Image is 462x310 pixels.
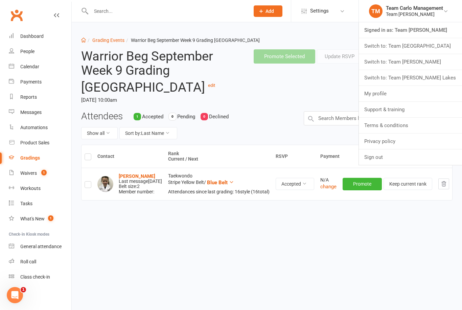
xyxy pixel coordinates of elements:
[20,49,34,54] div: People
[20,94,37,100] div: Reports
[20,274,50,280] div: Class check-in
[9,120,71,135] a: Automations
[9,269,71,285] a: Class kiosk mode
[81,111,123,122] h3: Attendees
[81,94,230,106] time: [DATE] 10:00am
[142,114,163,120] span: Accepted
[94,145,165,168] th: Contact
[359,118,462,133] a: Terms & conditions
[119,173,155,179] a: [PERSON_NAME]
[320,183,337,191] button: change
[359,54,462,70] a: Switch to: Team [PERSON_NAME]
[359,149,462,165] a: Sign out
[20,64,39,69] div: Calendar
[254,5,282,17] button: Add
[276,178,314,190] button: Accepted
[169,113,176,120] div: 0
[359,86,462,101] a: My profile
[124,37,260,44] li: Warrior Beg September Week 9 Grading [GEOGRAPHIC_DATA]
[81,127,118,139] button: Show all
[9,105,71,120] a: Messages
[20,216,45,221] div: What's New
[386,11,443,17] div: Team [PERSON_NAME]
[273,145,317,168] th: RSVP
[386,5,443,11] div: Team Carlo Management
[81,49,230,94] h2: Warrior Beg September Week 9 Grading [GEOGRAPHIC_DATA]
[384,178,432,190] button: Keep current rank
[165,168,273,200] td: Taekwondo Stripe Yellow Belt /
[359,22,462,38] a: Signed in as: Team [PERSON_NAME]
[208,83,215,88] a: edit
[7,287,23,303] iframe: Intercom live chat
[320,177,337,183] div: N/A
[41,170,47,175] span: 1
[9,239,71,254] a: General attendance kiosk mode
[20,33,44,39] div: Dashboard
[9,254,71,269] a: Roll call
[48,215,53,221] span: 1
[9,196,71,211] a: Tasks
[317,145,452,168] th: Payment
[9,135,71,150] a: Product Sales
[20,170,37,176] div: Waivers
[168,189,270,194] div: Attendances since last grading: 16 style ( 16 total)
[8,7,25,24] a: Clubworx
[9,59,71,74] a: Calendar
[9,181,71,196] a: Workouts
[20,140,49,145] div: Product Sales
[310,3,329,19] span: Settings
[9,211,71,226] a: What's New1
[359,134,462,149] a: Privacy policy
[9,90,71,105] a: Reports
[359,38,462,54] a: Switch to: Team [GEOGRAPHIC_DATA]
[165,145,273,168] th: Rank Current / Next
[20,125,48,130] div: Automations
[20,244,62,249] div: General attendance
[359,70,462,86] a: Switch to: Team [PERSON_NAME] Lakes
[89,6,245,16] input: Search...
[21,287,26,292] span: 1
[209,114,229,120] span: Declined
[20,201,32,206] div: Tasks
[207,178,234,187] button: Blue Belt
[20,186,41,191] div: Workouts
[20,155,40,161] div: Gradings
[20,79,42,85] div: Payments
[92,38,124,43] a: Grading Events
[304,111,379,125] input: Search Members by name
[119,174,162,195] div: Belt size: 2 Member number:
[119,127,177,139] button: Sort by:Last Name
[207,180,228,186] span: Blue Belt
[343,178,382,190] button: Promote
[20,259,36,264] div: Roll call
[177,114,195,120] span: Pending
[20,110,42,115] div: Messages
[97,176,113,192] img: Cinzia Lombardi
[369,4,383,18] div: TM
[9,44,71,59] a: People
[359,102,462,117] a: Support & training
[119,179,162,184] div: Last message [DATE]
[9,29,71,44] a: Dashboard
[9,166,71,181] a: Waivers 1
[265,8,274,14] span: Add
[201,113,208,120] div: 0
[9,74,71,90] a: Payments
[9,150,71,166] a: Gradings
[134,113,141,120] div: 1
